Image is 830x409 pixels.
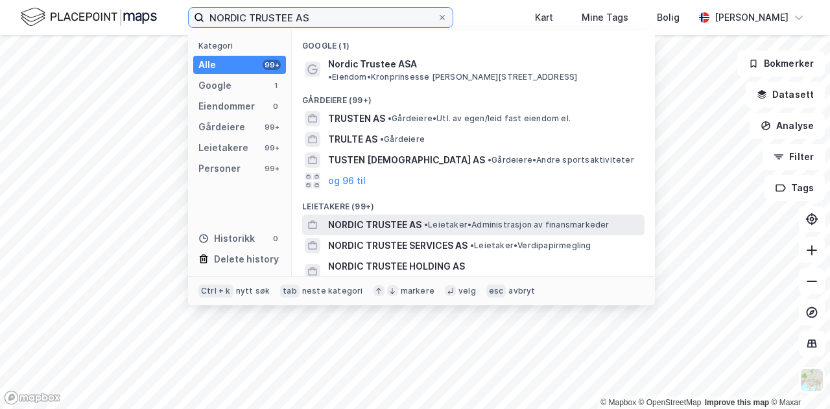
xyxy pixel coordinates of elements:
div: Gårdeiere [198,119,245,135]
div: 99+ [263,122,281,132]
div: Google [198,78,231,93]
div: nytt søk [236,286,270,296]
span: Leietaker • Administrasjon av finansmarkeder [328,274,509,285]
a: Mapbox homepage [4,390,61,405]
button: Tags [765,175,825,201]
div: 0 [270,233,281,244]
a: OpenStreetMap [639,398,702,407]
div: avbryt [508,286,535,296]
div: Delete history [214,251,279,267]
span: Gårdeiere • Utl. av egen/leid fast eiendom el. [388,113,571,124]
button: Filter [763,144,825,170]
div: Google (1) [292,30,655,54]
div: Personer [198,161,241,176]
span: Eiendom • Kronprinsesse [PERSON_NAME][STREET_ADDRESS] [328,72,577,82]
iframe: Chat Widget [765,347,830,409]
div: Mine Tags [582,10,628,25]
span: • [328,72,332,82]
div: Bolig [657,10,680,25]
button: Datasett [746,82,825,108]
span: TUSTEN [DEMOGRAPHIC_DATA] AS [328,152,485,168]
span: Gårdeiere [380,134,425,145]
div: 1 [270,80,281,91]
span: Leietaker • Verdipapirmegling [470,240,591,251]
div: Kategori [198,41,286,51]
span: NORDIC TRUSTEE AS [328,217,421,233]
div: 0 [270,101,281,111]
span: TRULTE AS [328,132,377,147]
span: • [380,134,384,144]
div: tab [280,285,300,298]
div: 99+ [263,60,281,70]
span: Gårdeiere • Andre sportsaktiviteter [488,155,634,165]
span: • [488,155,492,165]
div: Ctrl + k [198,285,233,298]
div: velg [458,286,476,296]
div: Leietakere (99+) [292,191,655,215]
div: Alle [198,57,216,73]
button: Analyse [750,113,825,139]
div: esc [486,285,506,298]
div: Eiendommer [198,99,255,114]
div: 99+ [263,163,281,174]
div: [PERSON_NAME] [715,10,788,25]
img: logo.f888ab2527a4732fd821a326f86c7f29.svg [21,6,157,29]
div: Kart [535,10,553,25]
div: markere [401,286,434,296]
span: NORDIC TRUSTEE SERVICES AS [328,238,468,253]
button: Bokmerker [737,51,825,76]
div: Historikk [198,231,255,246]
button: og 96 til [328,173,366,189]
span: NORDIC TRUSTEE HOLDING AS [328,259,639,274]
a: Improve this map [705,398,769,407]
a: Mapbox [600,398,636,407]
input: Søk på adresse, matrikkel, gårdeiere, leietakere eller personer [204,8,437,27]
span: Leietaker • Administrasjon av finansmarkeder [424,220,610,230]
span: • [470,240,474,250]
span: TRUSTEN AS [328,111,385,126]
span: • [424,220,428,229]
div: neste kategori [302,286,363,296]
span: Nordic Trustee ASA [328,56,417,72]
span: • [388,113,392,123]
div: Leietakere [198,140,248,156]
div: Gårdeiere (99+) [292,85,655,108]
div: 99+ [263,143,281,153]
